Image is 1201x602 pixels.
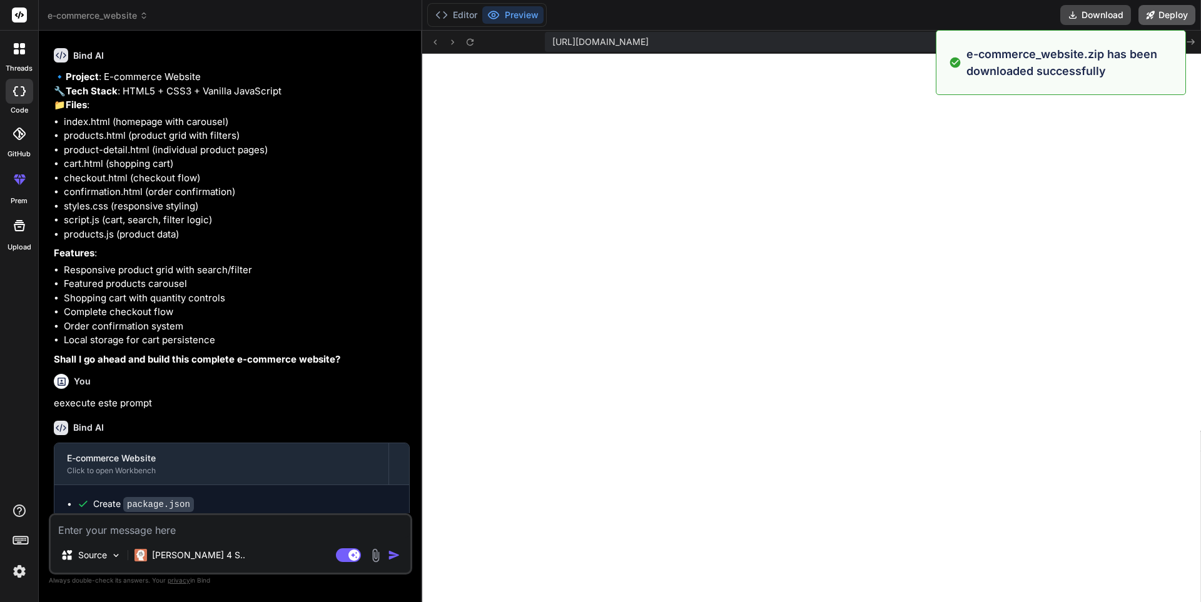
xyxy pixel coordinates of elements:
[66,99,87,111] strong: Files
[54,247,94,259] strong: Features
[64,263,410,278] li: Responsive product grid with search/filter
[949,46,961,79] img: alert
[73,421,104,434] h6: Bind AI
[64,333,410,348] li: Local storage for cart persistence
[152,549,245,561] p: [PERSON_NAME] 4 S..
[123,497,194,512] code: package.json
[54,443,388,484] button: E-commerce WebsiteClick to open Workbench
[422,54,1201,602] iframe: Preview
[93,498,194,511] div: Create
[430,6,482,24] button: Editor
[54,353,340,365] strong: Shall I go ahead and build this complete e-commerce website?
[73,49,104,62] h6: Bind AI
[11,196,28,206] label: prem
[78,549,107,561] p: Source
[64,129,410,143] li: products.html (product grid with filters)
[134,549,147,561] img: Claude 4 Sonnet
[49,574,412,586] p: Always double-check its answers. Your in Bind
[67,466,376,476] div: Click to open Workbench
[64,171,410,186] li: checkout.html (checkout flow)
[64,199,410,214] li: styles.css (responsive styling)
[66,85,118,97] strong: Tech Stack
[64,185,410,199] li: confirmation.html (order confirmation)
[64,143,410,158] li: product-detail.html (individual product pages)
[48,9,148,22] span: e-commerce_website
[9,561,30,582] img: settings
[111,550,121,561] img: Pick Models
[54,70,410,113] p: 🔹 : E-commerce Website 🔧 : HTML5 + CSS3 + Vanilla JavaScript 📁 :
[368,548,383,563] img: attachment
[1060,5,1131,25] button: Download
[1138,5,1195,25] button: Deploy
[552,36,649,48] span: [URL][DOMAIN_NAME]
[64,157,410,171] li: cart.html (shopping cart)
[67,452,376,464] div: E-commerce Website
[388,549,400,561] img: icon
[6,63,33,74] label: threads
[64,213,410,228] li: script.js (cart, search, filter logic)
[8,242,31,253] label: Upload
[11,105,28,116] label: code
[66,71,99,83] strong: Project
[8,149,31,159] label: GitHub
[64,277,410,291] li: Featured products carousel
[64,319,410,334] li: Order confirmation system
[482,6,544,24] button: Preview
[64,228,410,242] li: products.js (product data)
[74,375,91,388] h6: You
[64,115,410,129] li: index.html (homepage with carousel)
[54,396,410,411] p: eexecute este prompt
[54,246,410,261] p: :
[64,291,410,306] li: Shopping cart with quantity controls
[966,46,1178,79] p: e-commerce_website.zip has been downloaded successfully
[168,576,190,584] span: privacy
[64,305,410,319] li: Complete checkout flow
